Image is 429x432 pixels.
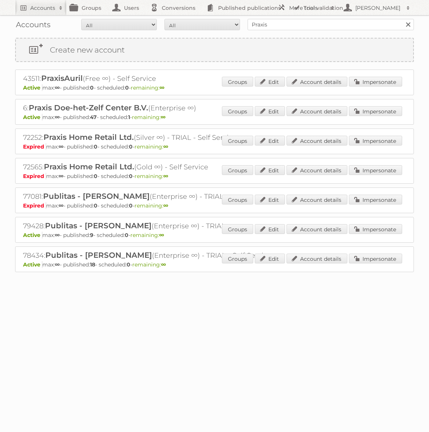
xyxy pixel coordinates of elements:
p: max: - published: - scheduled: - [23,261,406,268]
span: remaining: [135,173,168,180]
strong: 0 [129,202,133,209]
h2: 72565: (Gold ∞) - Self Service [23,162,288,172]
a: Impersonate [349,224,402,234]
a: Edit [255,195,285,204]
a: Impersonate [349,136,402,146]
strong: ∞ [55,84,60,91]
a: Edit [255,224,285,234]
h2: Accounts [30,4,55,12]
p: max: - published: - scheduled: - [23,202,406,209]
a: Groups [222,106,253,116]
a: Account details [287,136,347,146]
span: Expired [23,173,46,180]
a: Create new account [16,39,413,61]
strong: 9 [90,232,93,238]
strong: 0 [90,84,94,91]
h2: More tools [289,4,327,12]
strong: ∞ [160,84,164,91]
span: remaining: [135,143,168,150]
strong: ∞ [55,232,60,238]
span: Praxis Home Retail Ltd. [44,162,134,171]
a: Impersonate [349,106,402,116]
strong: ∞ [161,114,166,121]
strong: 0 [127,261,130,268]
span: Expired [23,143,46,150]
strong: ∞ [59,143,63,150]
strong: ∞ [55,261,60,268]
span: remaining: [132,261,166,268]
strong: ∞ [163,173,168,180]
strong: 47 [90,114,97,121]
strong: 0 [94,173,98,180]
a: Account details [287,254,347,263]
h2: 72252: (Silver ∞) - TRIAL - Self Service [23,133,288,142]
span: Active [23,261,42,268]
span: Publitas - [PERSON_NAME] [45,251,152,260]
strong: 0 [125,232,129,238]
span: Active [23,114,42,121]
strong: ∞ [163,143,168,150]
p: max: - published: - scheduled: - [23,232,406,238]
a: Account details [287,165,347,175]
strong: 0 [129,143,133,150]
span: remaining: [131,84,164,91]
span: Publitas - [PERSON_NAME] [45,221,152,230]
a: Impersonate [349,165,402,175]
a: Edit [255,136,285,146]
h2: 6: (Enterprise ∞) [23,103,288,113]
strong: ∞ [59,202,63,209]
strong: 1 [128,114,130,121]
a: Edit [255,77,285,87]
p: max: - published: - scheduled: - [23,84,406,91]
a: Groups [222,195,253,204]
a: Groups [222,136,253,146]
span: Publitas - [PERSON_NAME] [43,192,150,201]
strong: ∞ [161,261,166,268]
a: Groups [222,224,253,234]
a: Groups [222,254,253,263]
a: Account details [287,106,347,116]
strong: 0 [94,143,98,150]
h2: 43511: (Free ∞) - Self Service [23,74,288,84]
span: Active [23,84,42,91]
a: Account details [287,195,347,204]
span: remaining: [130,232,164,238]
p: max: - published: - scheduled: - [23,173,406,180]
strong: 18 [90,261,95,268]
strong: 0 [125,84,129,91]
a: Account details [287,224,347,234]
h2: 78434: (Enterprise ∞) - TRIAL - Self Service [23,251,288,260]
a: Account details [287,77,347,87]
strong: ∞ [163,202,168,209]
strong: ∞ [159,232,164,238]
strong: 0 [94,202,98,209]
h2: 79428: (Enterprise ∞) - TRIAL [23,221,288,231]
span: PraxisAuril [41,74,83,83]
strong: 0 [129,173,133,180]
span: Praxis Home Retail Ltd. [43,133,134,142]
a: Impersonate [349,254,402,263]
a: Edit [255,165,285,175]
p: max: - published: - scheduled: - [23,114,406,121]
a: Edit [255,254,285,263]
strong: ∞ [59,173,63,180]
h2: [PERSON_NAME] [353,4,403,12]
span: Praxis Doe-het-Zelf Center B.V. [29,103,148,112]
span: remaining: [132,114,166,121]
a: Edit [255,106,285,116]
span: Active [23,232,42,238]
span: remaining: [135,202,168,209]
span: Expired [23,202,46,209]
h2: 77081: (Enterprise ∞) - TRIAL [23,192,288,201]
a: Impersonate [349,195,402,204]
a: Impersonate [349,77,402,87]
strong: ∞ [55,114,60,121]
a: Groups [222,77,253,87]
a: Groups [222,165,253,175]
p: max: - published: - scheduled: - [23,143,406,150]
